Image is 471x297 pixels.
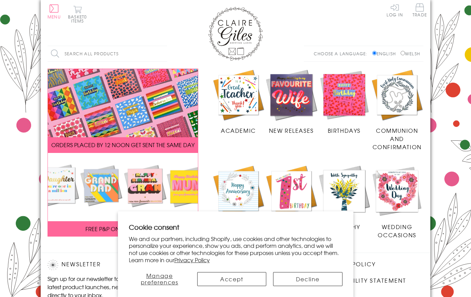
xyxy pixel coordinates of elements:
a: Academic [212,69,265,135]
p: We and our partners, including Shopify, use cookies and other technologies to personalize your ex... [129,235,342,264]
h2: Newsletter [48,260,164,270]
input: Welsh [401,51,405,55]
input: Search [160,46,167,61]
a: Communion and Confirmation [371,69,423,151]
label: English [372,51,399,57]
p: Choose a language: [314,51,371,57]
h2: Cookie consent [129,222,342,232]
span: New Releases [269,126,314,135]
a: Wedding Occasions [371,165,423,239]
button: Menu [48,4,61,19]
input: Search all products [48,46,167,61]
span: Birthdays [328,126,361,135]
button: Decline [273,272,342,286]
a: Age Cards [265,165,318,231]
span: Trade [413,3,427,17]
span: Menu [48,14,61,20]
a: Accessibility Statement [321,276,406,285]
button: Basket0 items [68,5,87,23]
span: Manage preferences [141,271,178,286]
span: FREE P&P ON ALL UK ORDERS [85,225,161,233]
button: Manage preferences [129,272,190,286]
span: ORDERS PLACED BY 12 NOON GET SENT THE SAME DAY [51,141,194,149]
input: English [372,51,377,55]
img: Claire Giles Greetings Cards [208,7,263,61]
a: Sympathy [318,165,371,231]
span: Communion and Confirmation [373,126,422,151]
a: Birthdays [318,69,371,135]
span: Academic [221,126,256,135]
label: Welsh [401,51,420,57]
a: Log In [387,3,403,17]
span: 0 items [71,14,87,24]
a: Anniversary [212,165,265,231]
span: Wedding Occasions [378,223,416,239]
button: Accept [197,272,266,286]
a: Privacy Policy [174,256,210,264]
a: New Releases [265,69,318,135]
a: Trade [413,3,427,18]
